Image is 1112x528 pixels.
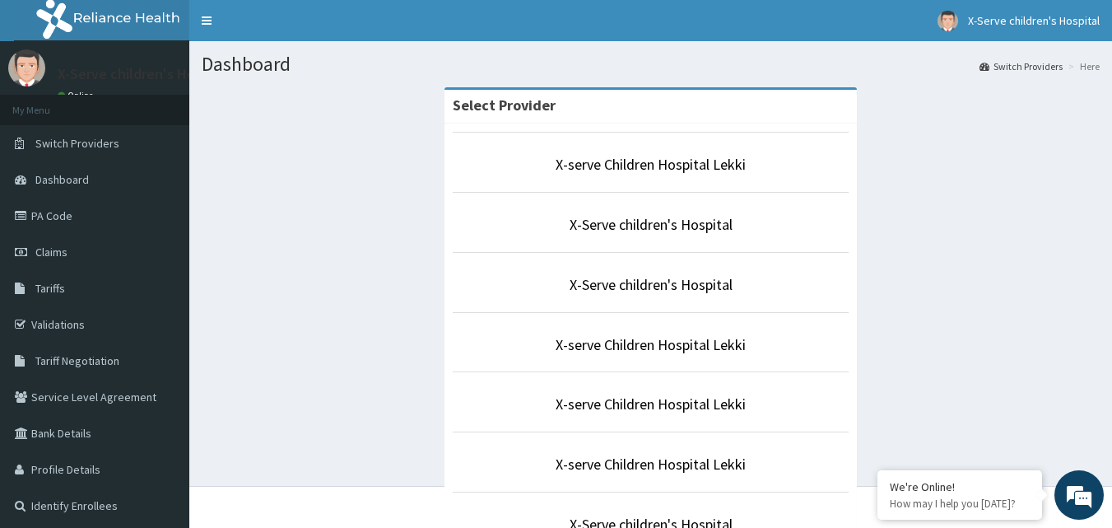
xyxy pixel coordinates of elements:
span: Switch Providers [35,136,119,151]
p: How may I help you today? [890,497,1030,511]
h1: Dashboard [202,54,1100,75]
a: Switch Providers [979,59,1063,73]
div: We're Online! [890,479,1030,494]
span: Tariffs [35,281,65,296]
img: User Image [938,11,958,31]
a: X-Serve children's Hospital [570,215,733,234]
p: X-Serve children's Hospital [58,67,231,82]
span: Claims [35,245,67,259]
span: X-Serve children's Hospital [968,13,1100,28]
strong: Select Provider [453,96,556,114]
img: User Image [8,49,45,86]
a: Online [58,90,97,101]
a: X-serve Children Hospital Lekki [556,155,746,174]
span: Dashboard [35,172,89,187]
a: X-serve Children Hospital Lekki [556,395,746,414]
span: Tariff Negotiation [35,353,119,368]
a: X-Serve children's Hospital [570,275,733,294]
li: Here [1064,59,1100,73]
a: X-serve Children Hospital Lekki [556,455,746,474]
a: X-serve Children Hospital Lekki [556,335,746,354]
